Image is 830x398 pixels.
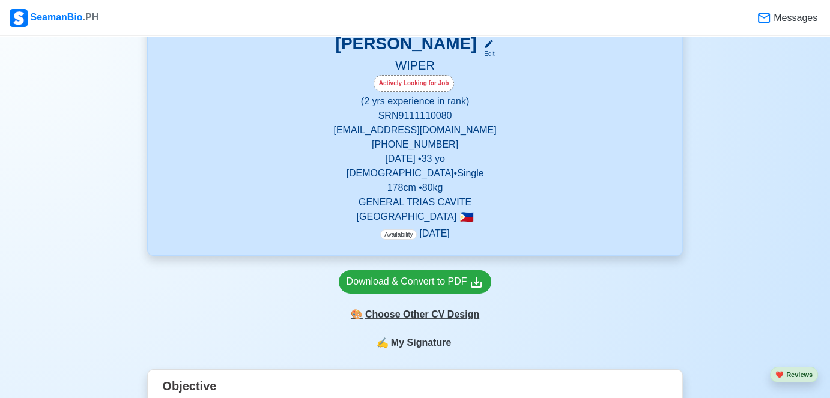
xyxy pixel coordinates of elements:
[162,181,667,195] p: 178 cm • 80 kg
[162,109,667,123] p: SRN 9111110080
[351,307,363,322] span: paint
[347,274,484,289] div: Download & Convert to PDF
[162,123,667,137] p: [EMAIL_ADDRESS][DOMAIN_NAME]
[10,9,28,27] img: Logo
[162,195,667,210] p: GENERAL TRIAS CAVITE
[459,211,473,223] span: 🇵🇭
[377,336,389,350] span: sign
[336,34,477,58] h3: [PERSON_NAME]
[771,11,817,25] span: Messages
[162,94,667,109] p: (2 yrs experience in rank)
[775,371,784,378] span: heart
[83,12,99,22] span: .PH
[374,75,455,92] div: Actively Looking for Job
[339,303,492,326] div: Choose Other CV Design
[162,152,667,166] p: [DATE] • 33 yo
[162,166,667,181] p: [DEMOGRAPHIC_DATA] • Single
[162,137,667,152] p: [PHONE_NUMBER]
[770,367,818,383] button: heartReviews
[389,336,453,350] span: My Signature
[479,49,494,58] div: Edit
[380,229,417,240] span: Availability
[162,210,667,224] p: [GEOGRAPHIC_DATA]
[339,270,492,294] a: Download & Convert to PDF
[162,58,667,75] h5: WIPER
[10,9,98,27] div: SeamanBio
[380,226,449,241] p: [DATE]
